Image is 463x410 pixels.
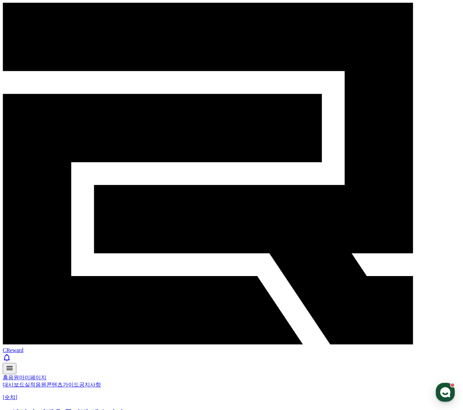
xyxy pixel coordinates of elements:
[35,382,46,388] a: 음원
[3,341,460,353] a: CReward
[46,382,63,388] a: 콘텐츠
[8,375,19,380] a: 음원
[63,382,79,388] a: 가이드
[3,394,460,401] p: [숏챠]
[25,382,35,388] a: 실적
[3,375,8,380] a: 홈
[3,347,23,353] span: CReward
[79,382,101,388] a: 공지사항
[19,375,46,380] a: 마이페이지
[3,382,25,388] a: 대시보드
